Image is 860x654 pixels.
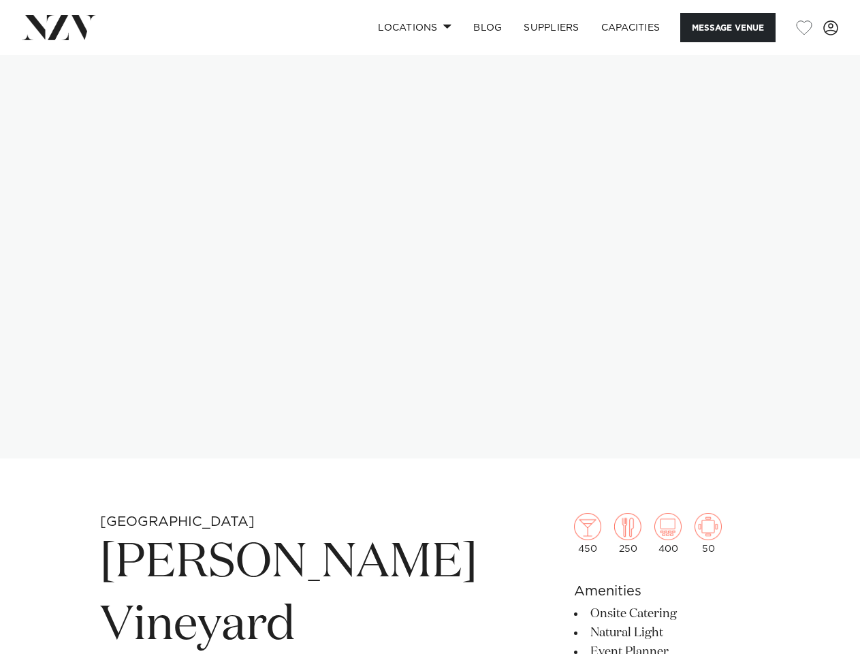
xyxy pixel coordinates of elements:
[614,513,641,554] div: 250
[574,604,760,623] li: Onsite Catering
[574,581,760,602] h6: Amenities
[680,13,776,42] button: Message Venue
[695,513,722,554] div: 50
[513,13,590,42] a: SUPPLIERS
[574,513,601,554] div: 450
[100,515,255,529] small: [GEOGRAPHIC_DATA]
[574,623,760,642] li: Natural Light
[367,13,462,42] a: Locations
[574,513,601,540] img: cocktail.png
[22,15,96,40] img: nzv-logo.png
[590,13,671,42] a: Capacities
[695,513,722,540] img: meeting.png
[654,513,682,540] img: theatre.png
[462,13,513,42] a: BLOG
[654,513,682,554] div: 400
[614,513,641,540] img: dining.png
